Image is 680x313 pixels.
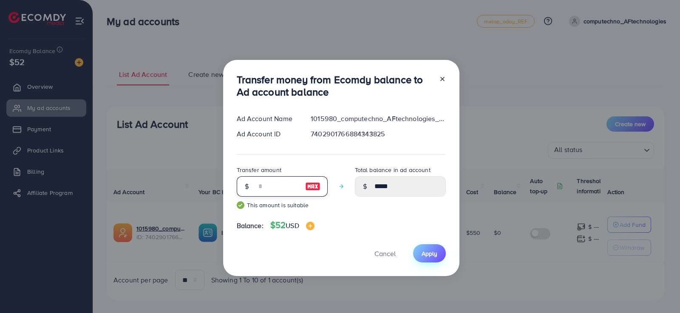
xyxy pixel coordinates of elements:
[237,73,432,98] h3: Transfer money from Ecomdy balance to Ad account balance
[364,244,406,262] button: Cancel
[422,249,437,258] span: Apply
[305,181,320,192] img: image
[304,114,452,124] div: 1015980_computechno_AFtechnologies_1723622398101
[644,275,674,307] iframe: Chat
[374,249,396,258] span: Cancel
[413,244,446,262] button: Apply
[230,129,304,139] div: Ad Account ID
[355,166,431,174] label: Total balance in ad account
[237,221,263,231] span: Balance:
[237,201,328,209] small: This amount is suitable
[270,220,314,231] h4: $52
[237,166,281,174] label: Transfer amount
[237,201,244,209] img: guide
[306,222,314,230] img: image
[230,114,304,124] div: Ad Account Name
[304,129,452,139] div: 7402901766884343825
[286,221,299,230] span: USD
